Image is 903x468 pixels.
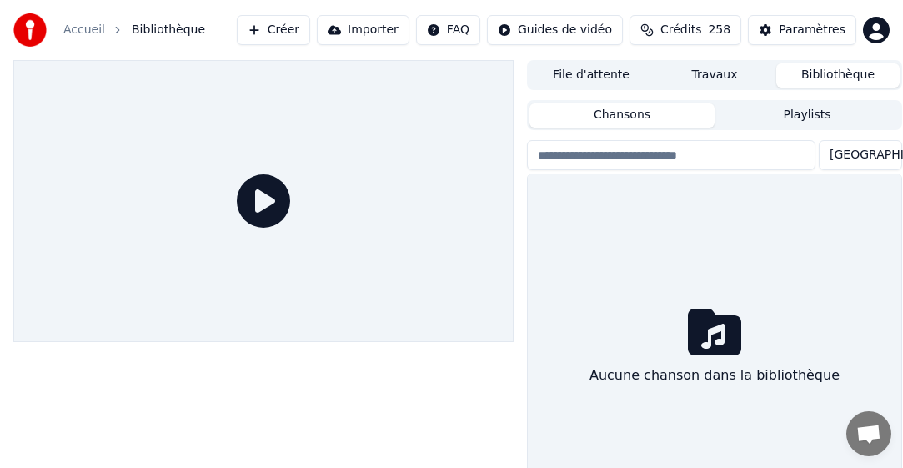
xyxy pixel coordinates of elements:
[132,22,205,38] span: Bibliothèque
[529,63,653,88] button: File d'attente
[487,15,623,45] button: Guides de vidéo
[653,63,776,88] button: Travaux
[583,359,846,392] div: Aucune chanson dans la bibliothèque
[630,15,741,45] button: Crédits258
[63,22,205,38] nav: breadcrumb
[529,103,715,128] button: Chansons
[846,411,891,456] a: Ouvrir le chat
[416,15,480,45] button: FAQ
[779,22,845,38] div: Paramètres
[748,15,856,45] button: Paramètres
[776,63,900,88] button: Bibliothèque
[63,22,105,38] a: Accueil
[317,15,409,45] button: Importer
[237,15,310,45] button: Créer
[13,13,47,47] img: youka
[660,22,701,38] span: Crédits
[715,103,900,128] button: Playlists
[708,22,730,38] span: 258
